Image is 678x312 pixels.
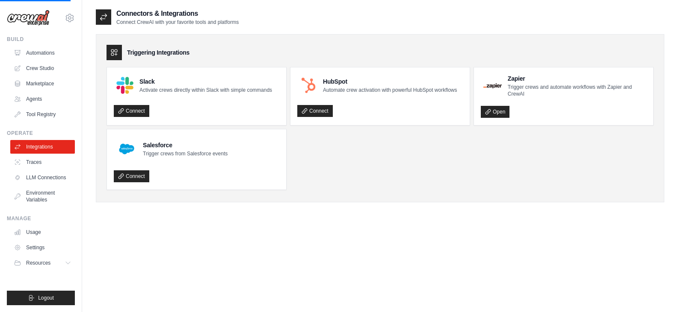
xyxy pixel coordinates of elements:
[7,10,50,26] img: Logo
[10,225,75,239] a: Usage
[116,19,239,26] p: Connect CrewAI with your favorite tools and platforms
[116,9,239,19] h2: Connectors & Integrations
[10,92,75,106] a: Agents
[139,87,272,93] p: Activate crews directly within Slack with simple commands
[10,186,75,207] a: Environment Variables
[7,291,75,305] button: Logout
[508,74,646,83] h4: Zapier
[10,108,75,121] a: Tool Registry
[7,215,75,222] div: Manage
[10,171,75,184] a: LLM Connections
[116,139,137,159] img: Salesforce Logo
[10,46,75,60] a: Automations
[26,260,50,266] span: Resources
[483,83,502,88] img: Zapier Logo
[38,295,54,301] span: Logout
[143,141,228,149] h4: Salesforce
[323,77,457,86] h4: HubSpot
[508,84,646,97] p: Trigger crews and automate workflows with Zapier and CrewAI
[7,130,75,137] div: Operate
[297,105,333,117] a: Connect
[481,106,509,118] a: Open
[10,140,75,154] a: Integrations
[116,77,133,94] img: Slack Logo
[300,77,317,94] img: HubSpot Logo
[139,77,272,86] h4: Slack
[7,36,75,43] div: Build
[10,61,75,75] a: Crew Studio
[114,105,149,117] a: Connect
[127,48,189,57] h3: Triggering Integrations
[10,77,75,90] a: Marketplace
[323,87,457,93] p: Automate crew activation with powerful HubSpot workflows
[10,155,75,169] a: Traces
[10,241,75,254] a: Settings
[114,170,149,182] a: Connect
[143,150,228,157] p: Trigger crews from Salesforce events
[10,256,75,270] button: Resources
